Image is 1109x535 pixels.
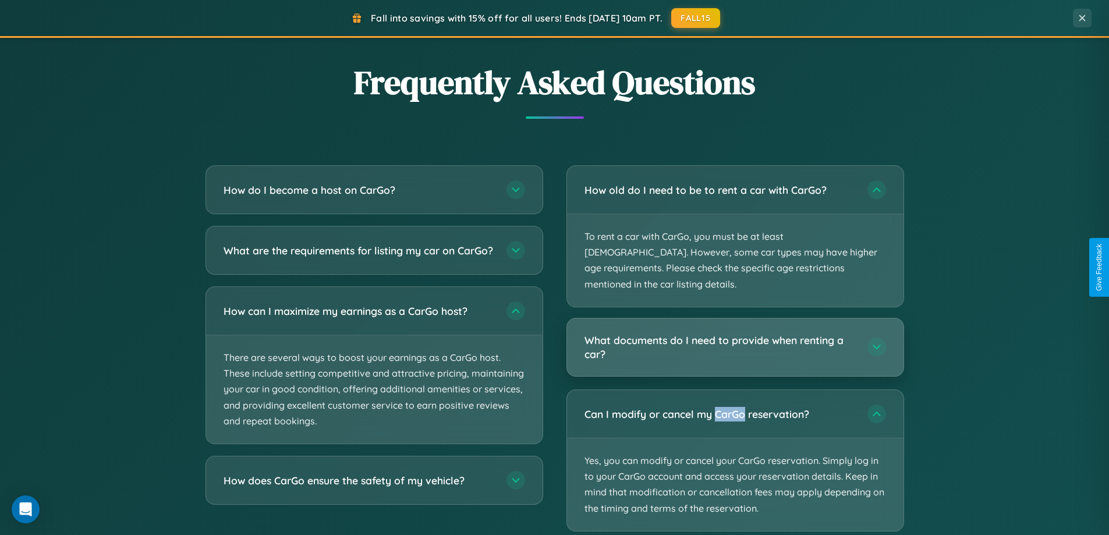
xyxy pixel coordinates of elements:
span: Fall into savings with 15% off for all users! Ends [DATE] 10am PT. [371,12,662,24]
div: Give Feedback [1095,244,1103,291]
p: Yes, you can modify or cancel your CarGo reservation. Simply log in to your CarGo account and acc... [567,438,904,531]
div: Open Intercom Messenger [12,495,40,523]
h3: Can I modify or cancel my CarGo reservation? [584,407,856,421]
h3: How does CarGo ensure the safety of my vehicle? [224,473,495,488]
h3: How old do I need to be to rent a car with CarGo? [584,183,856,197]
p: There are several ways to boost your earnings as a CarGo host. These include setting competitive ... [206,335,543,444]
h3: What documents do I need to provide when renting a car? [584,333,856,362]
h3: How do I become a host on CarGo? [224,183,495,197]
p: To rent a car with CarGo, you must be at least [DEMOGRAPHIC_DATA]. However, some car types may ha... [567,214,904,307]
h2: Frequently Asked Questions [205,60,904,105]
button: FALL15 [671,8,720,28]
h3: How can I maximize my earnings as a CarGo host? [224,304,495,318]
h3: What are the requirements for listing my car on CarGo? [224,243,495,258]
